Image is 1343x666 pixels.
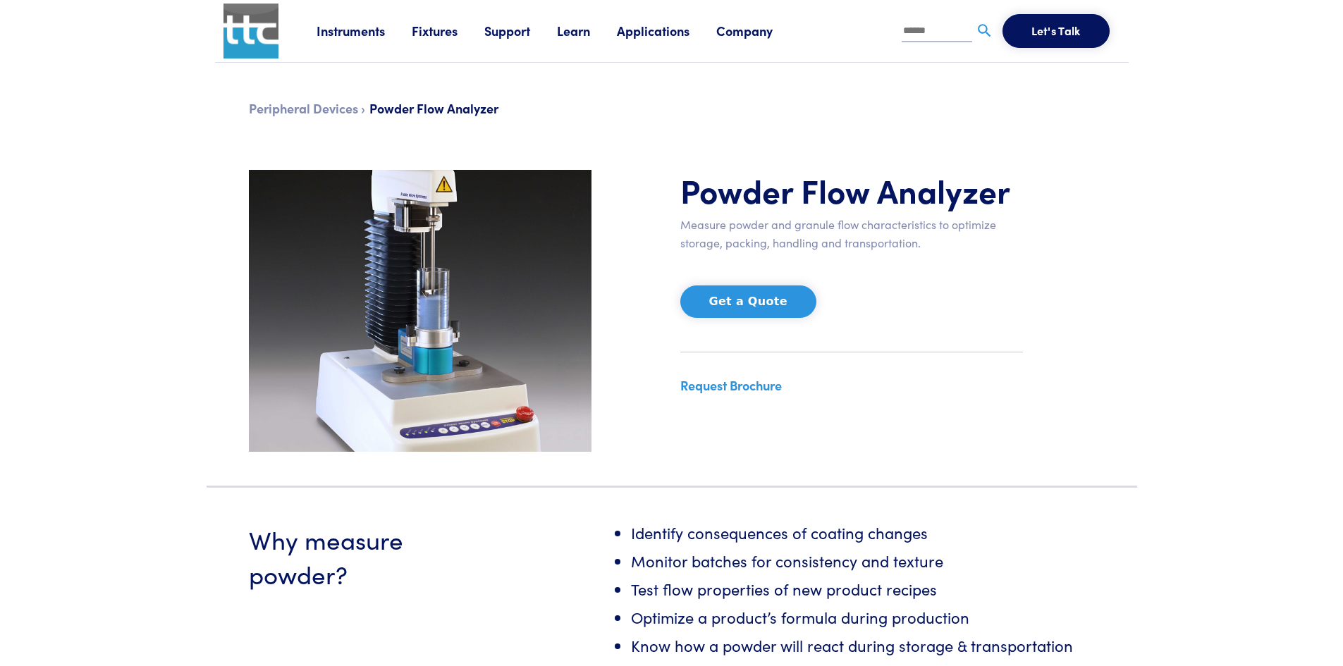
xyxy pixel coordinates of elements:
[369,99,498,117] span: Powder Flow Analyzer
[631,578,1095,606] li: Test flow properties of new product recipes
[680,170,1023,211] h1: Powder Flow Analyzer
[249,522,448,591] h3: Why measure powder?
[412,22,484,39] a: Fixtures
[631,522,1095,550] li: Identify consequences of coating changes
[249,99,365,117] a: Peripheral Devices ›
[631,606,1095,634] li: Optimize a product’s formula during production
[680,216,1023,252] p: Measure powder and granule flow characteristics to optimize storage, packing, handling and transp...
[1002,14,1110,48] button: Let's Talk
[631,550,1095,578] li: Monitor batches for consistency and texture
[680,285,816,318] button: Get a Quote
[680,376,782,394] a: Request Brochure
[631,634,1095,662] li: Know how a powder will react during storage & transportation
[223,4,278,58] img: ttc_logo_1x1_v1.0.png
[249,170,591,452] img: powder-flow-analyzer-full-instrument.jpg
[716,22,799,39] a: Company
[617,22,716,39] a: Applications
[317,22,412,39] a: Instruments
[484,22,557,39] a: Support
[557,22,617,39] a: Learn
